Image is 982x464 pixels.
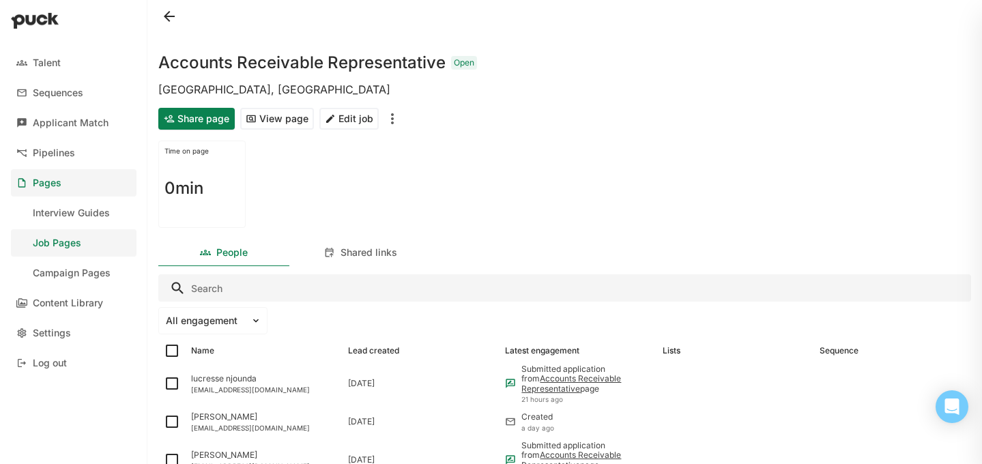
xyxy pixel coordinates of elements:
div: a day ago [521,424,554,432]
div: Campaign Pages [33,267,111,279]
a: Settings [11,319,136,347]
a: Content Library [11,289,136,317]
a: Talent [11,49,136,76]
div: [DATE] [348,379,375,388]
a: Accounts Receivable Representative [521,373,621,393]
div: Shared links [341,247,397,259]
div: [GEOGRAPHIC_DATA], [GEOGRAPHIC_DATA] [158,82,971,97]
button: View page [240,108,314,130]
div: Interview Guides [33,207,110,219]
div: Sequence [820,346,858,356]
div: Talent [33,57,61,69]
div: People [216,247,248,259]
div: Name [191,346,214,356]
div: Submitted application from page [521,364,651,394]
div: [DATE] [348,417,375,426]
div: Job Pages [33,237,81,249]
a: Applicant Match [11,109,136,136]
div: Open Intercom Messenger [936,390,968,423]
button: Edit job [319,108,379,130]
div: Sequences [33,87,83,99]
a: Pages [11,169,136,197]
div: Log out [33,358,67,369]
div: Applicant Match [33,117,109,129]
div: Pages [33,177,61,189]
a: Pipelines [11,139,136,166]
div: Time on page [164,147,240,155]
div: [EMAIL_ADDRESS][DOMAIN_NAME] [191,386,337,394]
div: Latest engagement [505,346,579,356]
a: Job Pages [11,229,136,257]
a: Sequences [11,79,136,106]
div: [PERSON_NAME] [191,412,337,422]
div: Settings [33,328,71,339]
h1: 0min [164,180,203,197]
a: Interview Guides [11,199,136,227]
div: Created [521,412,554,422]
h1: Accounts Receivable Representative [158,55,446,71]
div: 21 hours ago [521,395,651,403]
div: Open [454,58,474,68]
button: Share page [158,108,235,130]
div: Pipelines [33,147,75,159]
div: Lists [663,346,680,356]
div: lucresse njounda [191,374,337,383]
button: More options [384,108,401,130]
div: Lead created [348,346,399,356]
div: [EMAIL_ADDRESS][DOMAIN_NAME] [191,424,337,432]
div: Content Library [33,298,103,309]
div: [PERSON_NAME] [191,450,337,460]
a: Campaign Pages [11,259,136,287]
input: Search [158,274,971,302]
